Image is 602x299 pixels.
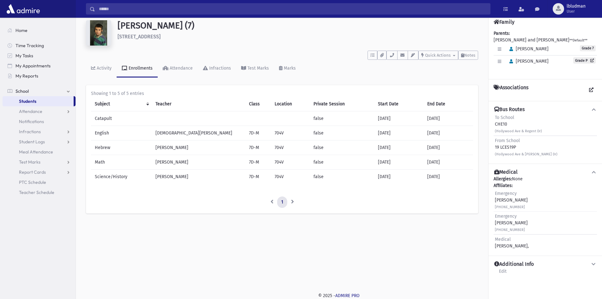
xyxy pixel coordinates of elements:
[277,196,287,208] a: 1
[3,96,74,106] a: Students
[374,111,423,126] td: [DATE]
[3,167,76,177] a: Report Cards
[3,61,76,71] a: My Appointments
[3,40,76,51] a: Time Tracking
[152,126,245,140] td: [DEMOGRAPHIC_DATA][PERSON_NAME]
[495,190,528,210] div: [PERSON_NAME]
[495,138,520,143] span: From School
[494,176,597,251] div: None
[580,45,596,51] span: Grade 7
[15,88,29,94] span: School
[494,106,597,113] button: Bus Routes
[374,140,423,155] td: [DATE]
[19,119,44,124] span: Notifications
[586,84,597,96] a: View all Associations
[423,111,473,126] td: [DATE]
[246,65,269,71] div: Test Marks
[374,126,423,140] td: [DATE]
[310,155,374,170] td: false
[198,60,236,78] a: Infractions
[3,157,76,167] a: Test Marks
[19,159,40,165] span: Test Marks
[19,169,46,175] span: Report Cards
[19,190,54,195] span: Teacher Schedule
[494,261,534,268] h4: Additional Info
[158,60,198,78] a: Attendance
[271,155,310,170] td: 704V
[494,183,513,188] b: Affiliates:
[423,140,473,155] td: [DATE]
[15,63,51,69] span: My Appointments
[245,97,271,111] th: Class
[236,60,274,78] a: Test Marks
[310,170,374,184] td: false
[19,179,46,185] span: PTC Schedule
[494,106,525,113] h4: Bus Routes
[271,140,310,155] td: 704V
[335,293,360,298] a: ADMIRE PRO
[152,170,245,184] td: [PERSON_NAME]
[494,19,514,25] h4: Family
[494,261,597,268] button: Additional Info
[374,170,423,184] td: [DATE]
[494,176,512,182] b: Allergies:
[3,86,76,96] a: School
[495,191,517,196] span: Emergency
[245,170,271,184] td: 7D-M
[245,126,271,140] td: 7D-M
[310,126,374,140] td: false
[495,129,542,133] small: (Hollywood Ave & Regent Dr)
[91,90,473,97] div: Showing 1 to 5 of 5 entries
[3,106,76,116] a: Attendance
[86,292,592,299] div: © 2025 -
[423,170,473,184] td: [DATE]
[3,71,76,81] a: My Reports
[495,114,542,134] div: CHE10
[245,155,271,170] td: 7D-M
[425,53,451,58] span: Quick Actions
[3,147,76,157] a: Meal Attendance
[19,139,45,145] span: Student Logs
[15,53,33,59] span: My Tasks
[495,228,525,232] small: [PHONE_NUMBER]
[495,152,557,156] small: (Hollywood Ave & [PERSON_NAME] Dr)
[208,65,231,71] div: Infractions
[310,97,374,111] th: Private Session
[91,155,152,170] td: Math
[495,115,514,120] span: To School
[464,53,475,58] span: Notes
[567,4,586,9] span: lbludman
[494,30,597,74] div: [PERSON_NAME] and [PERSON_NAME]
[494,169,518,176] h4: Medical
[374,155,423,170] td: [DATE]
[91,170,152,184] td: Science/History
[3,187,76,197] a: Teacher Schedule
[152,155,245,170] td: [PERSON_NAME]
[458,51,478,60] button: Notes
[495,237,511,242] span: Medical
[567,9,586,14] span: User
[3,137,76,147] a: Student Logs
[271,170,310,184] td: 704V
[423,97,473,111] th: End Date
[3,51,76,61] a: My Tasks
[117,60,158,78] a: Enrollments
[19,129,41,134] span: Infractions
[91,97,152,111] th: Subject
[507,59,549,64] span: [PERSON_NAME]
[374,97,423,111] th: Start Date
[152,140,245,155] td: [PERSON_NAME]
[495,214,517,219] span: Emergency
[127,65,153,71] div: Enrollments
[283,65,296,71] div: Marks
[118,20,478,31] h1: [PERSON_NAME] (7)
[19,109,42,114] span: Attendance
[86,60,117,78] a: Activity
[499,268,507,279] a: Edit
[3,177,76,187] a: PTC Schedule
[495,236,529,249] div: [PERSON_NAME],
[15,43,44,48] span: Time Tracking
[495,213,528,233] div: [PERSON_NAME]
[418,51,458,60] button: Quick Actions
[494,31,510,36] b: Parents:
